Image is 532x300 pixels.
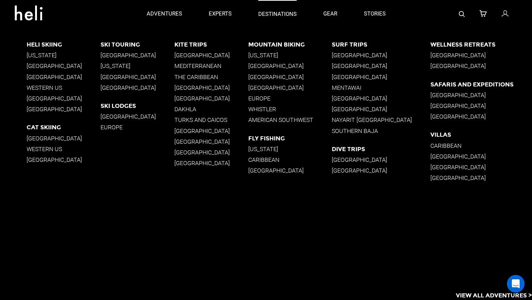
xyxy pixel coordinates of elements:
[27,156,100,163] p: [GEOGRAPHIC_DATA]
[248,146,332,153] p: [US_STATE]
[430,164,532,171] p: [GEOGRAPHIC_DATA]
[430,41,532,48] p: Wellness Retreats
[248,167,332,174] p: [GEOGRAPHIC_DATA]
[100,84,174,91] p: [GEOGRAPHIC_DATA]
[430,62,532,69] p: [GEOGRAPHIC_DATA]
[248,116,332,123] p: American Southwest
[332,156,430,163] p: [GEOGRAPHIC_DATA]
[258,10,297,18] p: destinations
[248,62,332,69] p: [GEOGRAPHIC_DATA]
[174,160,248,167] p: [GEOGRAPHIC_DATA]
[174,149,248,156] p: [GEOGRAPHIC_DATA]
[27,41,100,48] p: Heli Skiing
[100,74,174,81] p: [GEOGRAPHIC_DATA]
[430,52,532,59] p: [GEOGRAPHIC_DATA]
[430,81,532,88] p: Safaris and Expeditions
[100,113,174,120] p: [GEOGRAPHIC_DATA]
[332,127,430,134] p: Southern Baja
[100,52,174,59] p: [GEOGRAPHIC_DATA]
[27,52,100,59] p: [US_STATE]
[174,138,248,145] p: [GEOGRAPHIC_DATA]
[248,135,332,142] p: Fly Fishing
[100,102,174,109] p: Ski Lodges
[174,84,248,91] p: [GEOGRAPHIC_DATA]
[27,124,100,131] p: Cat Skiing
[430,113,532,120] p: [GEOGRAPHIC_DATA]
[209,10,232,18] p: experts
[430,142,532,149] p: Caribbean
[174,116,248,123] p: Turks and Caicos
[27,62,100,69] p: [GEOGRAPHIC_DATA]
[174,74,248,81] p: The Caribbean
[248,106,332,113] p: Whistler
[430,102,532,109] p: [GEOGRAPHIC_DATA]
[332,62,430,69] p: [GEOGRAPHIC_DATA]
[174,41,248,48] p: Kite Trips
[174,127,248,134] p: [GEOGRAPHIC_DATA]
[248,156,332,163] p: Caribbean
[27,106,100,113] p: [GEOGRAPHIC_DATA]
[456,292,532,300] p: View All Adventures >
[332,41,430,48] p: Surf Trips
[332,84,430,91] p: Mentawai
[430,174,532,181] p: [GEOGRAPHIC_DATA]
[248,41,332,48] p: Mountain Biking
[248,95,332,102] p: Europe
[174,106,248,113] p: Dakhla
[332,146,430,153] p: Dive Trips
[459,11,465,17] img: search-bar-icon.svg
[27,95,100,102] p: [GEOGRAPHIC_DATA]
[248,74,332,81] p: [GEOGRAPHIC_DATA]
[332,167,430,174] p: [GEOGRAPHIC_DATA]
[27,84,100,91] p: Western US
[332,106,430,113] p: [GEOGRAPHIC_DATA]
[430,153,532,160] p: [GEOGRAPHIC_DATA]
[430,131,532,138] p: Villas
[100,41,174,48] p: Ski Touring
[100,62,174,69] p: [US_STATE]
[27,135,100,142] p: [GEOGRAPHIC_DATA]
[507,275,525,293] div: Open Intercom Messenger
[332,95,430,102] p: [GEOGRAPHIC_DATA]
[248,84,332,91] p: [GEOGRAPHIC_DATA]
[332,74,430,81] p: [GEOGRAPHIC_DATA]
[27,146,100,153] p: Western US
[332,116,430,123] p: Nayarit [GEOGRAPHIC_DATA]
[248,52,332,59] p: [US_STATE]
[430,92,532,99] p: [GEOGRAPHIC_DATA]
[174,62,248,69] p: Mediterranean
[100,124,174,131] p: Europe
[27,74,100,81] p: [GEOGRAPHIC_DATA]
[174,52,248,59] p: [GEOGRAPHIC_DATA]
[332,52,430,59] p: [GEOGRAPHIC_DATA]
[174,95,248,102] p: [GEOGRAPHIC_DATA]
[147,10,182,18] p: adventures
